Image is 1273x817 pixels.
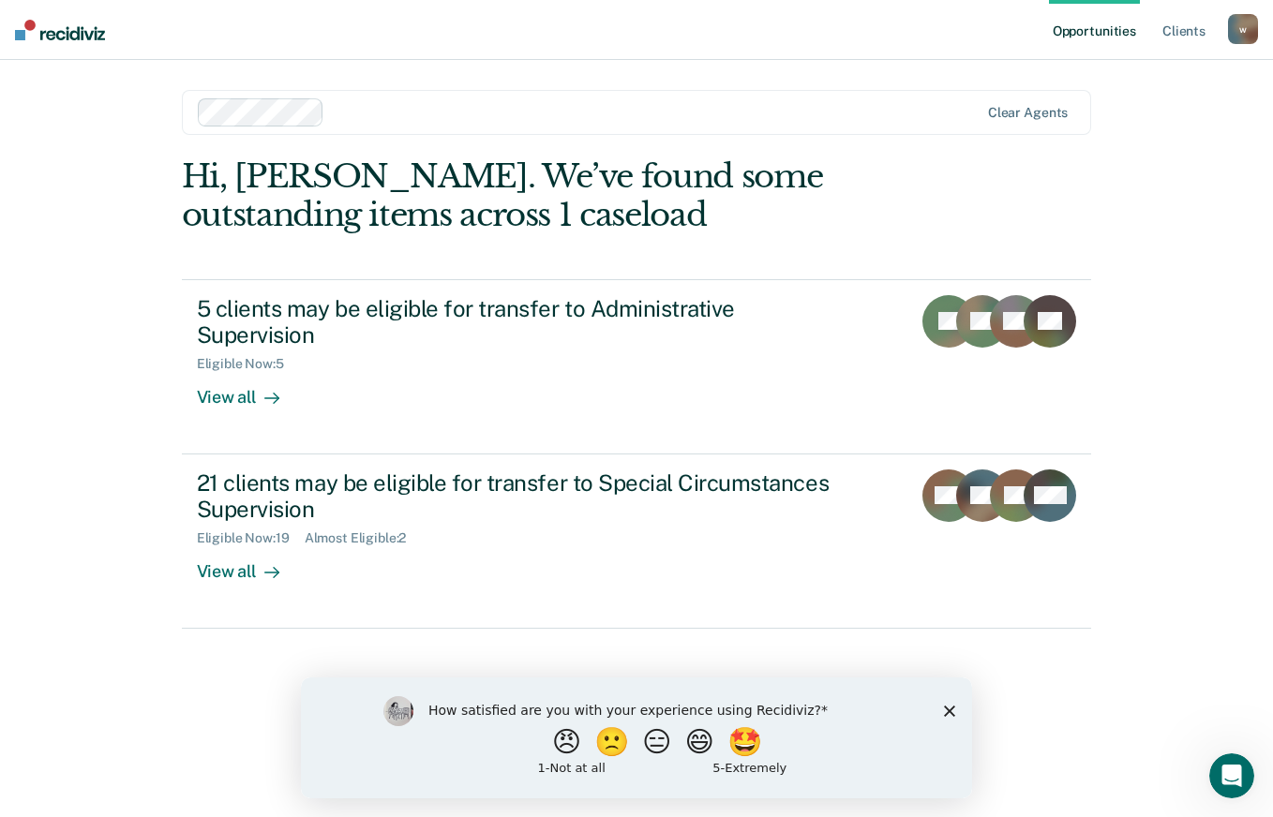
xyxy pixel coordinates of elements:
[182,454,1092,629] a: 21 clients may be eligible for transfer to Special Circumstances SupervisionEligible Now:19Almost...
[197,546,302,583] div: View all
[197,356,299,372] div: Eligible Now : 5
[182,157,909,234] div: Hi, [PERSON_NAME]. We’ve found some outstanding items across 1 caseload
[1209,753,1254,798] iframe: Intercom live chat
[197,372,302,408] div: View all
[1228,14,1258,44] button: w
[15,20,105,40] img: Recidiviz
[988,105,1068,121] div: Clear agents
[305,530,422,546] div: Almost Eligible : 2
[197,295,855,349] div: 5 clients may be eligible for transfer to Administrative Supervision
[301,677,972,798] iframe: Survey by Kim from Recidiviz
[197,469,855,524] div: 21 clients may be eligible for transfer to Special Circumstances Supervision
[182,279,1092,454] a: 5 clients may be eligible for transfer to Administrative SupervisionEligible Now:5View all
[197,530,305,546] div: Eligible Now : 19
